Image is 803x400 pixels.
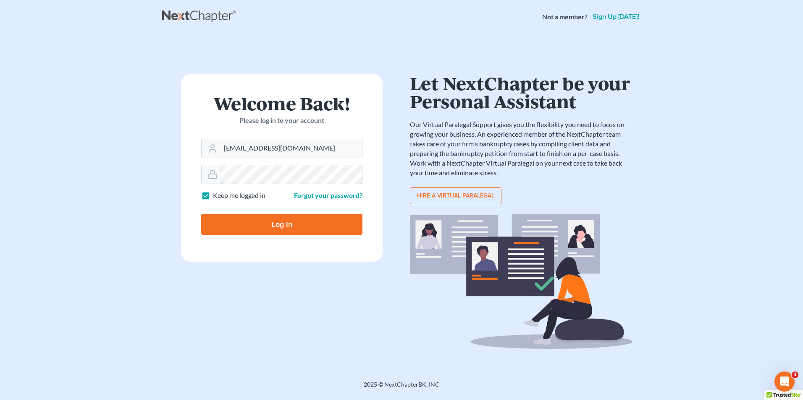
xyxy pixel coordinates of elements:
a: Forgot your password? [294,191,362,199]
p: Our Virtual Paralegal Support gives you the flexibility you need to focus on growing your busines... [410,120,632,177]
a: Sign up [DATE]! [591,13,641,20]
input: Email Address [220,139,362,158]
iframe: Intercom live chat [774,371,795,392]
strong: Not a member? [542,12,588,22]
a: Hire a virtual paralegal [410,187,501,204]
input: Log In [201,214,362,235]
span: 4 [792,371,798,378]
h1: Let NextChapter be your Personal Assistant [410,74,632,110]
img: virtual_paralegal_bg-b12c8cf30858a2b2c02ea913d52db5c468ecc422855d04272ea22d19010d70dc.svg [410,214,632,349]
p: Please log in to your account [201,116,362,125]
label: Keep me logged in [213,191,265,200]
h1: Welcome Back! [201,94,362,112]
div: 2025 © NextChapterBK, INC [162,380,641,395]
